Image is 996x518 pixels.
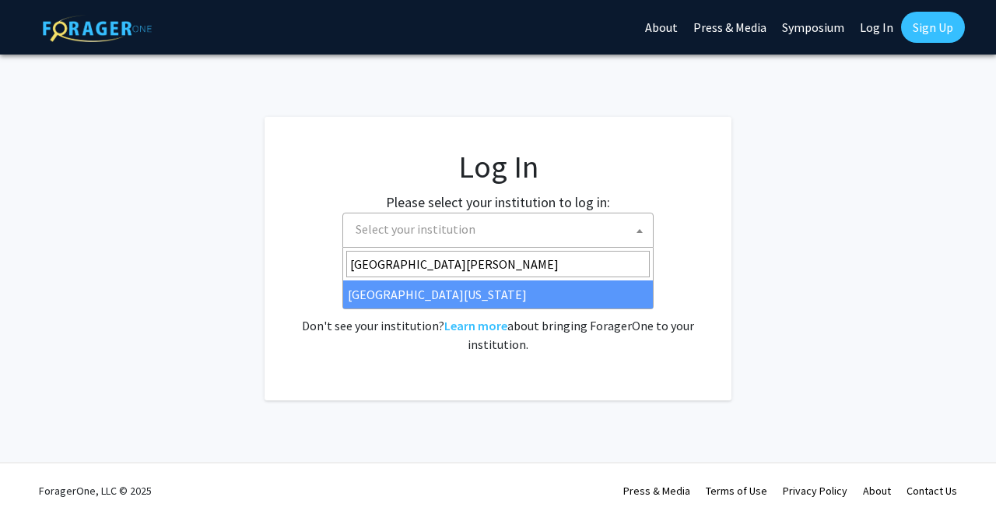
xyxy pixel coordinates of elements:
[343,280,653,308] li: [GEOGRAPHIC_DATA][US_STATE]
[356,221,475,237] span: Select your institution
[296,148,700,185] h1: Log In
[386,192,610,213] label: Please select your institution to log in:
[43,15,152,42] img: ForagerOne Logo
[349,213,653,245] span: Select your institution
[342,213,654,248] span: Select your institution
[346,251,650,277] input: Search
[901,12,965,43] a: Sign Up
[863,484,891,498] a: About
[706,484,767,498] a: Terms of Use
[907,484,957,498] a: Contact Us
[783,484,847,498] a: Privacy Policy
[623,484,690,498] a: Press & Media
[296,279,700,354] div: No account? . Don't see your institution? about bringing ForagerOne to your institution.
[444,318,507,333] a: Learn more about bringing ForagerOne to your institution
[39,463,152,518] div: ForagerOne, LLC © 2025
[12,448,66,506] iframe: Chat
